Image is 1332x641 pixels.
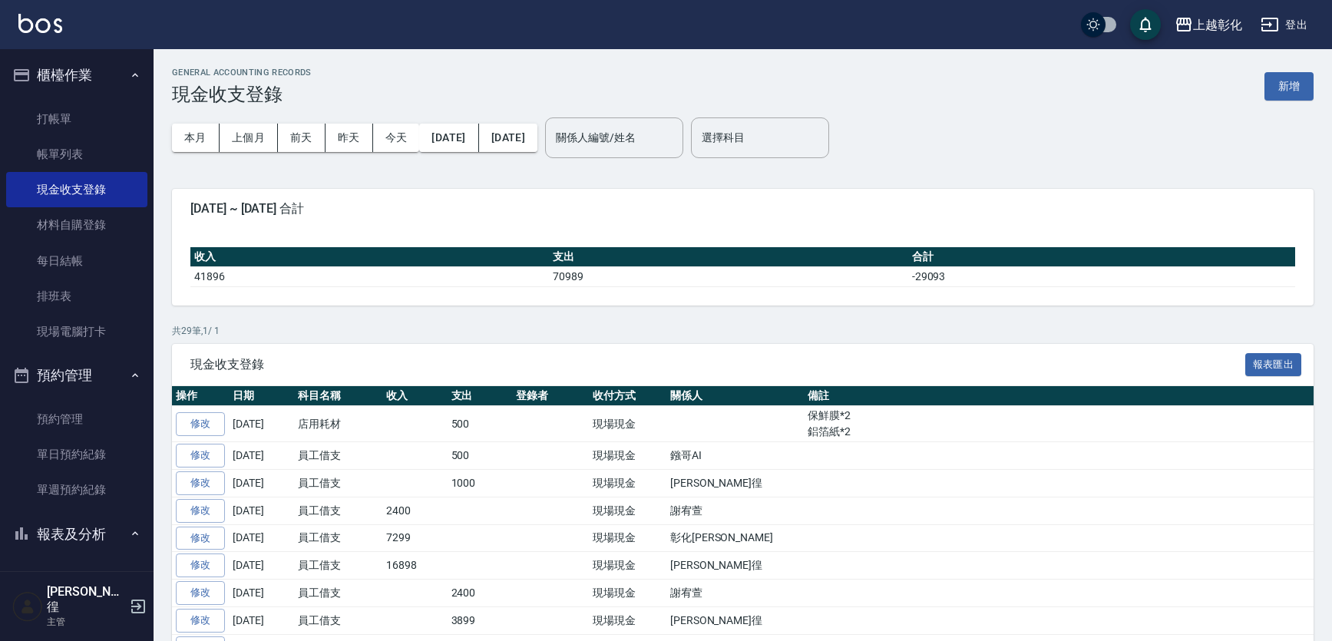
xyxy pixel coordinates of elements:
[382,524,448,552] td: 7299
[589,580,666,607] td: 現場現金
[589,470,666,497] td: 現場現金
[294,524,382,552] td: 員工借支
[190,201,1295,216] span: [DATE] ~ [DATE] 合計
[176,499,225,523] a: 修改
[47,584,125,615] h5: [PERSON_NAME]徨
[804,406,1314,442] td: 保鮮膜*2 鋁箔紙*2
[6,355,147,395] button: 預約管理
[6,137,147,172] a: 帳單列表
[190,357,1245,372] span: 現金收支登錄
[172,84,312,105] h3: 現金收支登錄
[589,497,666,524] td: 現場現金
[294,386,382,406] th: 科目名稱
[229,580,294,607] td: [DATE]
[6,243,147,279] a: 每日結帳
[190,266,549,286] td: 41896
[666,580,804,607] td: 謝宥萱
[6,55,147,95] button: 櫃檯作業
[229,470,294,497] td: [DATE]
[908,247,1295,267] th: 合計
[382,386,448,406] th: 收入
[294,406,382,442] td: 店用耗材
[190,247,549,267] th: 收入
[6,560,147,595] a: 報表目錄
[479,124,537,152] button: [DATE]
[6,172,147,207] a: 現金收支登錄
[172,124,220,152] button: 本月
[666,442,804,470] td: 鏹哥AI
[589,442,666,470] td: 現場現金
[589,552,666,580] td: 現場現金
[6,314,147,349] a: 現場電腦打卡
[294,470,382,497] td: 員工借支
[666,497,804,524] td: 謝宥萱
[6,207,147,243] a: 材料自購登錄
[448,386,513,406] th: 支出
[229,552,294,580] td: [DATE]
[1245,356,1302,371] a: 報表匯出
[382,497,448,524] td: 2400
[1245,353,1302,377] button: 報表匯出
[549,247,907,267] th: 支出
[229,442,294,470] td: [DATE]
[6,101,147,137] a: 打帳單
[549,266,907,286] td: 70989
[294,606,382,634] td: 員工借支
[382,552,448,580] td: 16898
[589,406,666,442] td: 現場現金
[448,406,513,442] td: 500
[176,553,225,577] a: 修改
[176,527,225,550] a: 修改
[666,606,804,634] td: [PERSON_NAME]徨
[326,124,373,152] button: 昨天
[6,514,147,554] button: 報表及分析
[448,442,513,470] td: 500
[1264,72,1314,101] button: 新增
[172,324,1314,338] p: 共 29 筆, 1 / 1
[6,472,147,507] a: 單週預約紀錄
[448,580,513,607] td: 2400
[448,606,513,634] td: 3899
[1254,11,1314,39] button: 登出
[6,401,147,437] a: 預約管理
[589,386,666,406] th: 收付方式
[12,591,43,622] img: Person
[176,581,225,605] a: 修改
[1130,9,1161,40] button: save
[229,406,294,442] td: [DATE]
[18,14,62,33] img: Logo
[908,266,1295,286] td: -29093
[172,68,312,78] h2: GENERAL ACCOUNTING RECORDS
[448,470,513,497] td: 1000
[373,124,420,152] button: 今天
[229,497,294,524] td: [DATE]
[176,444,225,468] a: 修改
[229,386,294,406] th: 日期
[229,606,294,634] td: [DATE]
[172,386,229,406] th: 操作
[176,609,225,633] a: 修改
[294,580,382,607] td: 員工借支
[1193,15,1242,35] div: 上越彰化
[1168,9,1248,41] button: 上越彰化
[666,552,804,580] td: [PERSON_NAME]徨
[220,124,278,152] button: 上個月
[804,386,1314,406] th: 備註
[666,386,804,406] th: 關係人
[294,497,382,524] td: 員工借支
[6,437,147,472] a: 單日預約紀錄
[419,124,478,152] button: [DATE]
[512,386,589,406] th: 登錄者
[1264,78,1314,93] a: 新增
[666,470,804,497] td: [PERSON_NAME]徨
[294,442,382,470] td: 員工借支
[666,524,804,552] td: 彰化[PERSON_NAME]
[6,279,147,314] a: 排班表
[47,615,125,629] p: 主管
[176,471,225,495] a: 修改
[278,124,326,152] button: 前天
[294,552,382,580] td: 員工借支
[176,412,225,436] a: 修改
[229,524,294,552] td: [DATE]
[589,606,666,634] td: 現場現金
